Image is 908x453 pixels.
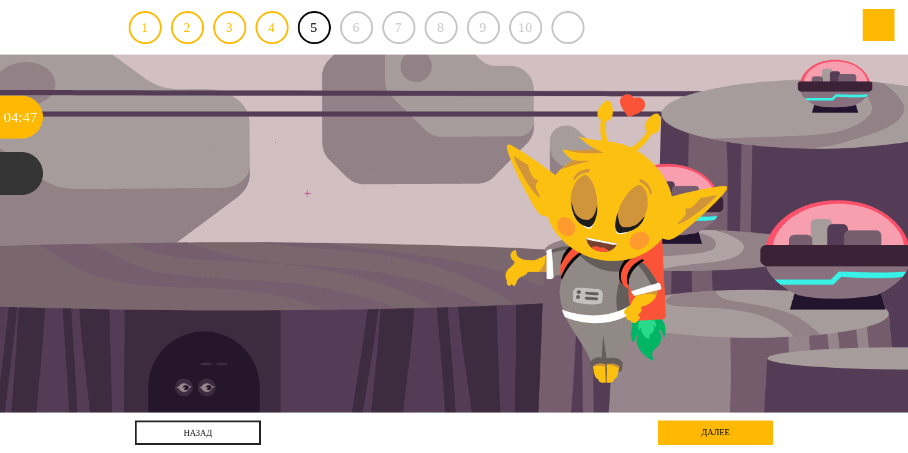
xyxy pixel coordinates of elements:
strong: Эмот: [192,124,230,139]
div: 6 [340,11,373,44]
div: : [18,96,23,139]
a: 1 [129,11,162,44]
div: 9 [467,11,500,44]
a: 5 [298,11,331,44]
div: 04 [4,96,18,139]
div: Нажми на ГЛАЗ, чтобы скрыть текст и посмотреть картинку полностью [414,104,441,131]
a: 2 [171,11,204,44]
a: 4 [255,11,289,44]
div: далее [658,421,773,445]
div: 47 [23,96,37,139]
div: 8 [425,11,458,44]
div: 7 [382,11,415,44]
a: назад [135,421,261,445]
a: 3 [213,11,246,44]
div: Когда-то отвращений не существовало. И эмоты доверяли всему: ели и трогали всё подряд. Пока не по... [168,123,404,304]
div: 10 [509,11,542,44]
